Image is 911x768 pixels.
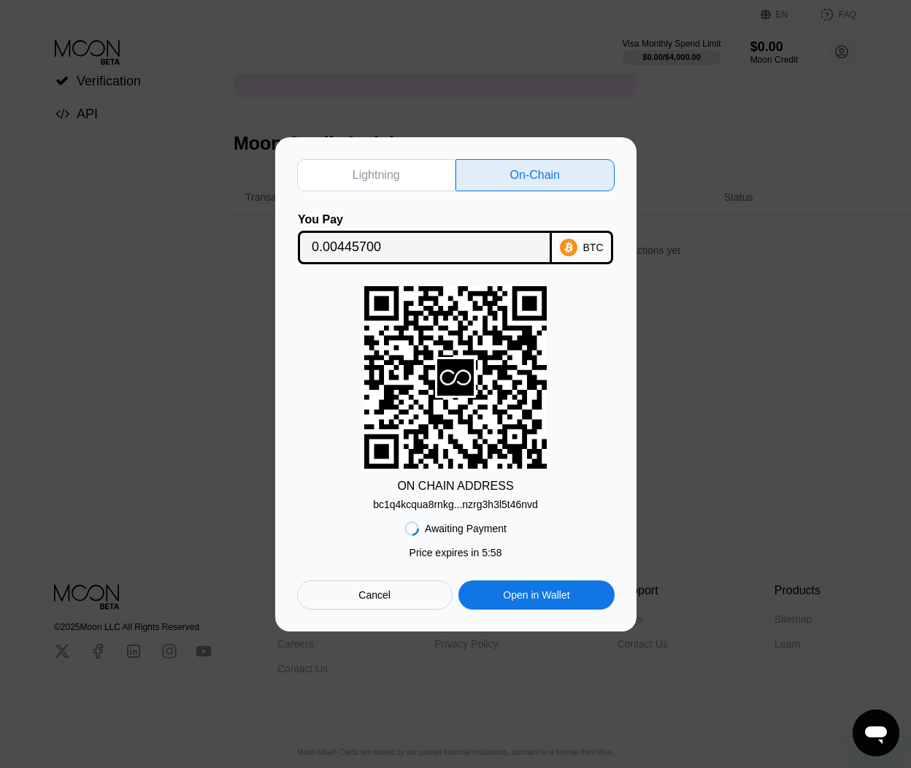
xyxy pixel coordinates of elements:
[373,493,538,510] div: bc1q4kcqua8rnkg...nzrg3h3l5t46nvd
[297,159,456,191] div: Lightning
[853,710,899,756] iframe: Button to launch messaging window
[373,499,538,510] div: bc1q4kcqua8rnkg...nzrg3h3l5t46nvd
[482,547,501,558] span: 5 : 58
[397,480,513,493] div: ON CHAIN ADDRESS
[583,242,604,253] div: BTC
[297,213,615,264] div: You PayBTC
[503,588,569,602] div: Open in Wallet
[358,588,391,602] div: Cancel
[353,168,400,183] div: Lightning
[425,523,507,534] div: Awaiting Payment
[455,159,615,191] div: On-Chain
[510,168,560,183] div: On-Chain
[458,580,614,610] div: Open in Wallet
[297,580,453,610] div: Cancel
[298,213,552,226] div: You Pay
[410,547,502,558] div: Price expires in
